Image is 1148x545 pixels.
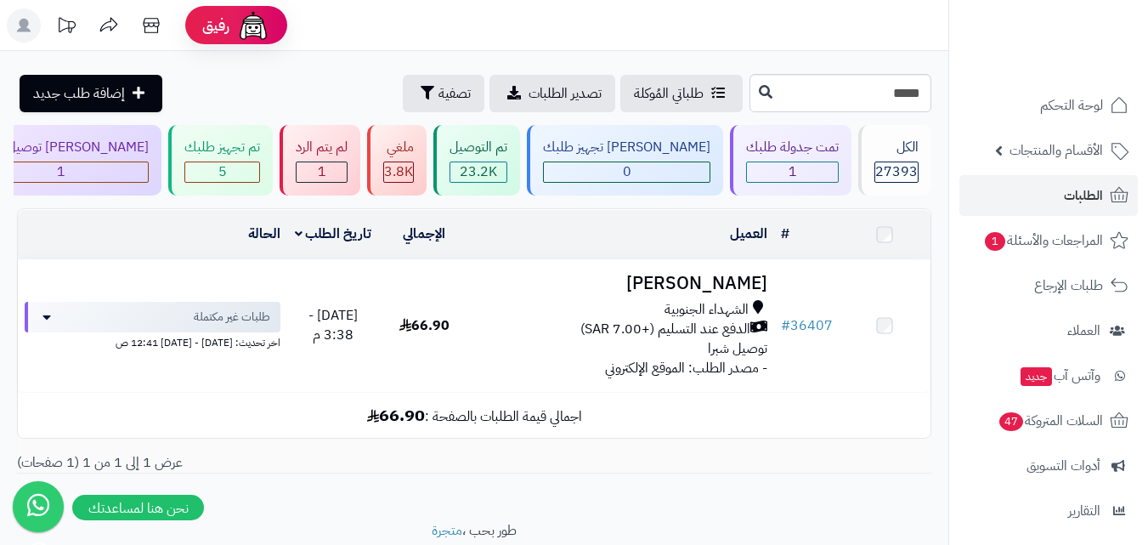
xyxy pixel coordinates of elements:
a: #36407 [781,315,833,336]
span: أدوات التسويق [1026,454,1100,478]
a: أدوات التسويق [959,446,1138,486]
a: تم التوصيل 23.2K [430,125,523,196]
span: 27393 [875,162,918,182]
div: عرض 1 إلى 1 من 1 (1 صفحات) [4,453,474,473]
a: وآتس آبجديد [959,355,1138,396]
td: اجمالي قيمة الطلبات بالصفحة : [18,393,930,438]
span: الطلبات [1064,184,1103,207]
div: 23196 [450,162,506,182]
a: طلبات الإرجاع [959,265,1138,306]
span: 47 [999,412,1023,431]
div: اخر تحديث: [DATE] - [DATE] 12:41 ص [25,332,280,350]
div: تم تجهيز طلبك [184,138,260,157]
b: 66.90 [367,402,425,428]
span: 66.90 [399,315,450,336]
span: لوحة التحكم [1040,94,1103,117]
a: لوحة التحكم [959,85,1138,126]
a: إضافة طلب جديد [20,75,162,112]
span: تصدير الطلبات [529,83,602,104]
span: رفيق [202,15,229,36]
div: 1 [747,162,838,182]
div: 3818 [384,162,413,182]
div: 0 [544,162,710,182]
a: [PERSON_NAME] تجهيز طلبك 0 [523,125,727,196]
a: تم تجهيز طلبك 5 [165,125,276,196]
span: 5 [218,162,227,182]
span: 3.8K [384,162,413,182]
span: [DATE] - 3:38 م [308,305,358,345]
a: العملاء [959,310,1138,351]
div: تمت جدولة طلبك [746,138,839,157]
a: تمت جدولة طلبك 1 [727,125,855,196]
span: إضافة طلب جديد [33,83,125,104]
a: # [781,224,789,244]
span: 1 [789,162,797,182]
a: التقارير [959,491,1138,531]
a: متجرة [432,520,462,541]
div: 5 [185,162,259,182]
a: العميل [730,224,767,244]
a: طلباتي المُوكلة [620,75,743,112]
span: الدفع عند التسليم (+7.00 SAR) [580,320,750,339]
div: 1 [297,162,347,182]
a: المراجعات والأسئلة1 [959,220,1138,261]
td: - مصدر الطلب: الموقع الإلكتروني [470,260,774,392]
span: السلات المتروكة [998,409,1103,433]
a: تاريخ الطلب [295,224,372,244]
span: طلبات غير مكتملة [194,309,270,326]
span: طلباتي المُوكلة [634,83,704,104]
span: # [781,315,790,336]
a: الكل27393 [855,125,935,196]
a: تصدير الطلبات [489,75,615,112]
span: الأقسام والمنتجات [1009,139,1103,162]
span: العملاء [1067,319,1100,343]
span: توصيل شبرا [708,338,767,359]
a: الطلبات [959,175,1138,216]
a: الحالة [248,224,280,244]
img: logo-2.png [1032,13,1132,48]
a: تحديثات المنصة [45,9,88,47]
span: 1 [57,162,65,182]
a: السلات المتروكة47 [959,400,1138,441]
div: تم التوصيل [450,138,507,157]
span: جديد [1021,367,1052,386]
span: 1 [318,162,326,182]
a: الإجمالي [403,224,445,244]
span: 23.2K [460,162,497,182]
div: ملغي [383,138,414,157]
a: ملغي 3.8K [364,125,430,196]
span: طلبات الإرجاع [1034,274,1103,298]
div: لم يتم الرد [296,138,348,157]
h3: [PERSON_NAME] [477,274,767,293]
button: تصفية [403,75,484,112]
div: [PERSON_NAME] تجهيز طلبك [543,138,710,157]
span: وآتس آب [1019,364,1100,388]
span: المراجعات والأسئلة [983,229,1103,253]
span: تصفية [438,83,471,104]
div: الكل [874,138,919,157]
a: لم يتم الرد 1 [276,125,364,196]
span: الشهداء الجنوبية [664,300,749,320]
span: 1 [985,232,1005,251]
span: 0 [623,162,631,182]
span: التقارير [1068,499,1100,523]
img: ai-face.png [236,9,270,43]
